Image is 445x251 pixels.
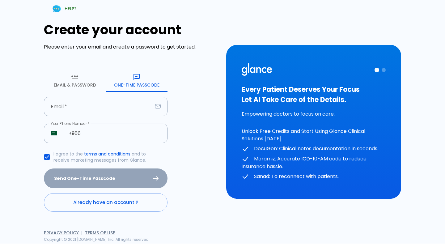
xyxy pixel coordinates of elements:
[48,128,59,139] button: Select country
[242,110,386,118] p: Empowering doctors to focus on care.
[85,230,115,236] a: Terms of Use
[53,151,163,163] p: I agree to the and to receive marketing messages from Glance.
[242,128,386,143] p: Unlock Free Credits and Start Using Glance Clinical Solutions [DATE]
[44,230,79,236] a: Privacy Policy
[44,1,84,17] a: HELP?
[242,145,386,153] p: DocuGen: Clinical notes documentation in seconds.
[242,84,386,105] h3: Every Patient Deserves Your Focus Let AI Take Care of the Details.
[81,230,83,236] span: |
[51,3,62,14] img: Chat Support
[242,155,386,170] p: Moramiz: Accurate ICD-10-AM code to reduce insurance hassle.
[44,70,106,92] button: Email & Password
[44,22,219,37] h1: Create your account
[44,97,152,116] input: your.email@example.com
[51,131,57,135] img: unknown
[106,70,167,92] button: One-Time Passcode
[84,151,130,157] a: terms and conditions
[44,237,150,242] span: Copyright © 2021 [DOMAIN_NAME] Inc. All rights reserved.
[242,173,386,181] p: Sanad: To reconnect with patients.
[44,193,167,212] a: Already have an account ?
[44,43,219,51] p: Please enter your email and create a password to get started.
